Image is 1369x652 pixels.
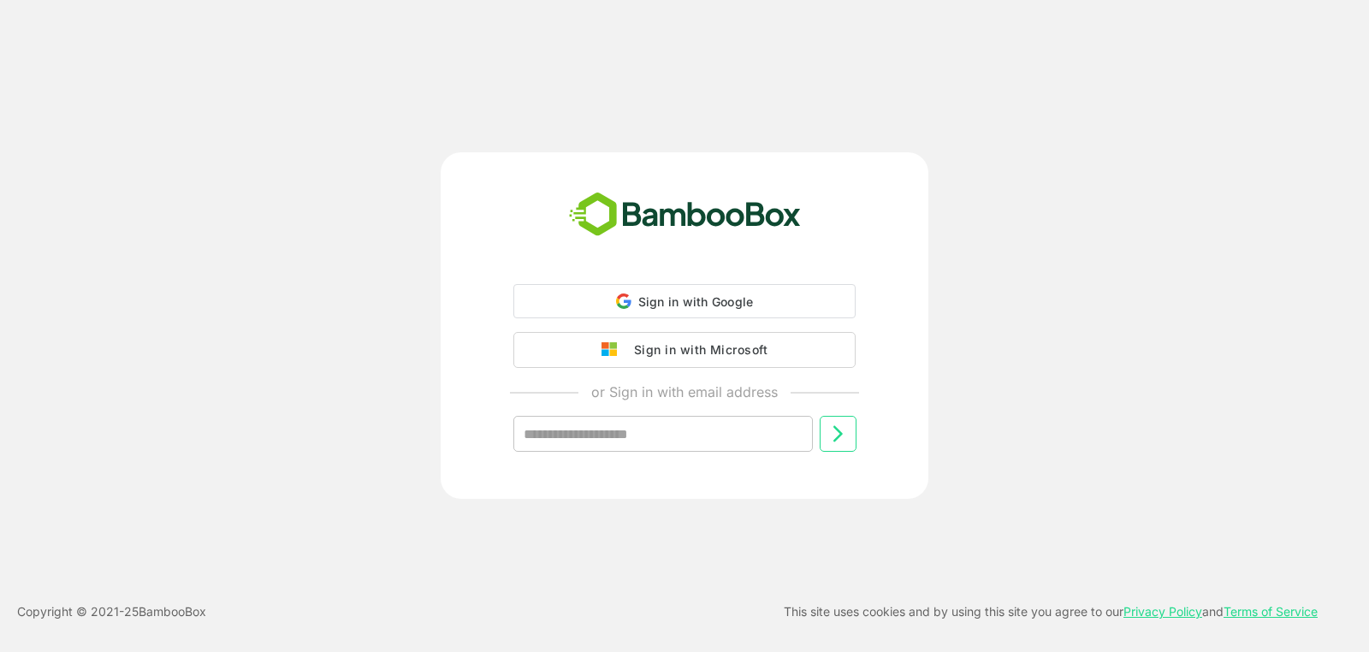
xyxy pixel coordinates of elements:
[638,294,754,309] span: Sign in with Google
[513,332,856,368] button: Sign in with Microsoft
[591,382,778,402] p: or Sign in with email address
[625,339,767,361] div: Sign in with Microsoft
[602,342,625,358] img: google
[513,284,856,318] div: Sign in with Google
[1123,604,1202,619] a: Privacy Policy
[560,187,810,243] img: bamboobox
[17,602,206,622] p: Copyright © 2021- 25 BambooBox
[1224,604,1318,619] a: Terms of Service
[784,602,1318,622] p: This site uses cookies and by using this site you agree to our and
